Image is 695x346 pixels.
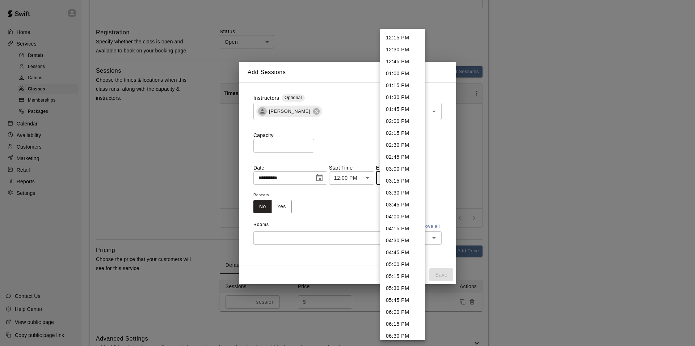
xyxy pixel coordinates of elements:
[380,282,425,294] li: 05:30 PM
[380,32,425,44] li: 12:15 PM
[380,175,425,187] li: 03:15 PM
[380,163,425,175] li: 03:00 PM
[380,235,425,247] li: 04:30 PM
[380,187,425,199] li: 03:30 PM
[380,223,425,235] li: 04:15 PM
[380,330,425,342] li: 06:30 PM
[380,211,425,223] li: 04:00 PM
[380,270,425,282] li: 05:15 PM
[380,294,425,306] li: 05:45 PM
[380,139,425,151] li: 02:30 PM
[380,127,425,139] li: 02:15 PM
[380,91,425,103] li: 01:30 PM
[380,259,425,270] li: 05:00 PM
[380,103,425,115] li: 01:45 PM
[380,115,425,127] li: 02:00 PM
[380,151,425,163] li: 02:45 PM
[380,306,425,318] li: 06:00 PM
[380,44,425,56] li: 12:30 PM
[380,56,425,68] li: 12:45 PM
[380,318,425,330] li: 06:15 PM
[380,199,425,211] li: 03:45 PM
[380,80,425,91] li: 01:15 PM
[380,68,425,80] li: 01:00 PM
[380,247,425,259] li: 04:45 PM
